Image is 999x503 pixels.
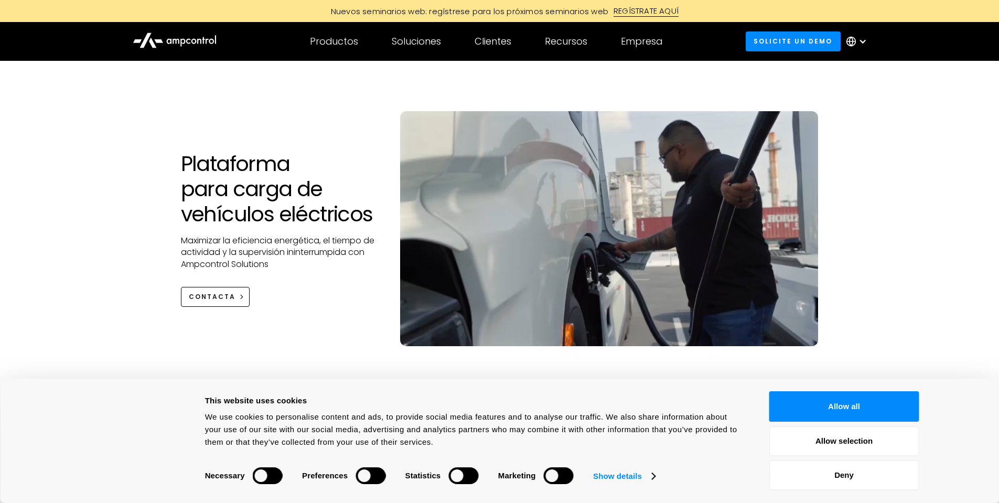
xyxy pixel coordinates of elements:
div: Clientes [475,36,511,47]
strong: Statistics [405,471,441,480]
strong: Marketing [498,471,536,480]
div: Soluciones [392,36,441,47]
strong: Preferences [302,471,348,480]
div: We use cookies to personalise content and ads, to provide social media features and to analyse ou... [205,411,746,448]
div: Recursos [545,36,587,47]
div: Productos [310,36,358,47]
a: CONTACTA [181,287,250,306]
button: Allow all [769,391,919,422]
div: REGÍSTRATE AQUÍ [614,5,679,17]
button: Deny [769,460,919,490]
div: CONTACTA [189,292,235,302]
a: Show details [593,468,655,484]
strong: Necessary [205,471,245,480]
a: Solicite un demo [746,31,841,51]
div: Empresa [621,36,662,47]
a: Nuevos seminarios web: regístrese para los próximos seminarios webREGÍSTRATE AQUÍ [264,5,736,17]
div: Nuevos seminarios web: regístrese para los próximos seminarios web [320,6,614,17]
h1: Plataforma para carga de vehículos eléctricos [181,151,380,227]
button: Allow selection [769,426,919,456]
div: This website uses cookies [205,394,746,407]
p: Maximizar la eficiencia energética, el tiempo de actividad y la supervisión ininterrumpida con Am... [181,235,380,270]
